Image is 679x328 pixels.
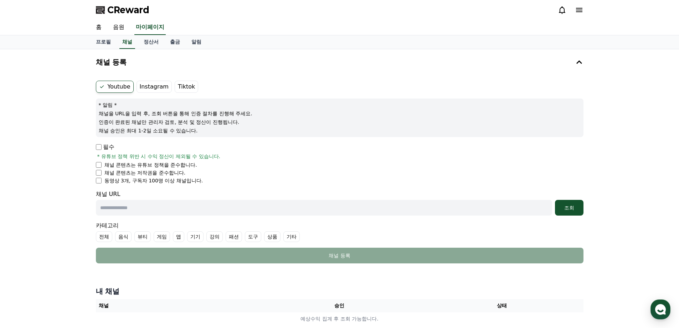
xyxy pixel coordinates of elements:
th: 상태 [421,299,583,312]
p: 채널 승인은 최대 1-2일 소요될 수 있습니다. [99,127,581,134]
a: 홈 [2,226,47,244]
label: 기기 [187,231,204,242]
a: CReward [96,4,149,16]
h4: 채널 등록 [96,58,127,66]
h4: 내 채널 [96,286,583,296]
span: * 유튜브 정책 위반 시 수익 정산이 제외될 수 있습니다. [97,153,221,160]
label: Instagram [137,81,172,93]
a: 음원 [107,20,130,35]
button: 채널 등록 [93,52,586,72]
a: 정산서 [138,35,164,49]
a: 설정 [92,226,137,244]
th: 승인 [258,299,421,312]
div: 조회 [558,204,581,211]
p: 채널 콘텐츠는 유튜브 정책을 준수합니다. [104,161,197,168]
a: 프로필 [90,35,117,49]
label: 음식 [115,231,132,242]
label: 뷰티 [134,231,151,242]
th: 채널 [96,299,258,312]
label: 앱 [173,231,184,242]
button: 채널 등록 [96,248,583,263]
td: 예상수익 집계 후 조회 가능합니다. [96,312,583,326]
p: 채널 콘텐츠는 저작권을 준수합니다. [104,169,186,176]
label: 강의 [206,231,223,242]
label: 상품 [264,231,281,242]
a: 대화 [47,226,92,244]
p: 채널을 URL을 입력 후, 조회 버튼을 통해 인증 절차를 진행해 주세요. [99,110,581,117]
span: 대화 [65,237,74,243]
a: 알림 [186,35,207,49]
label: 패션 [226,231,242,242]
label: 도구 [245,231,261,242]
div: 카테고리 [96,221,583,242]
label: 기타 [283,231,300,242]
label: Youtube [96,81,134,93]
a: 홈 [90,20,107,35]
label: 전체 [96,231,112,242]
label: Tiktok [175,81,198,93]
a: 채널 [119,35,135,49]
label: 게임 [154,231,170,242]
div: 채널 URL [96,190,583,216]
div: 채널 등록 [110,252,569,259]
p: 동영상 3개, 구독자 100명 이상 채널입니다. [104,177,203,184]
a: 마이페이지 [134,20,166,35]
p: 필수 [96,143,114,151]
a: 출금 [164,35,186,49]
p: 인증이 완료된 채널만 관리자 검토, 분석 및 정산이 진행됩니다. [99,118,581,126]
button: 조회 [555,200,583,216]
span: 홈 [22,237,27,243]
span: CReward [107,4,149,16]
span: 설정 [110,237,119,243]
